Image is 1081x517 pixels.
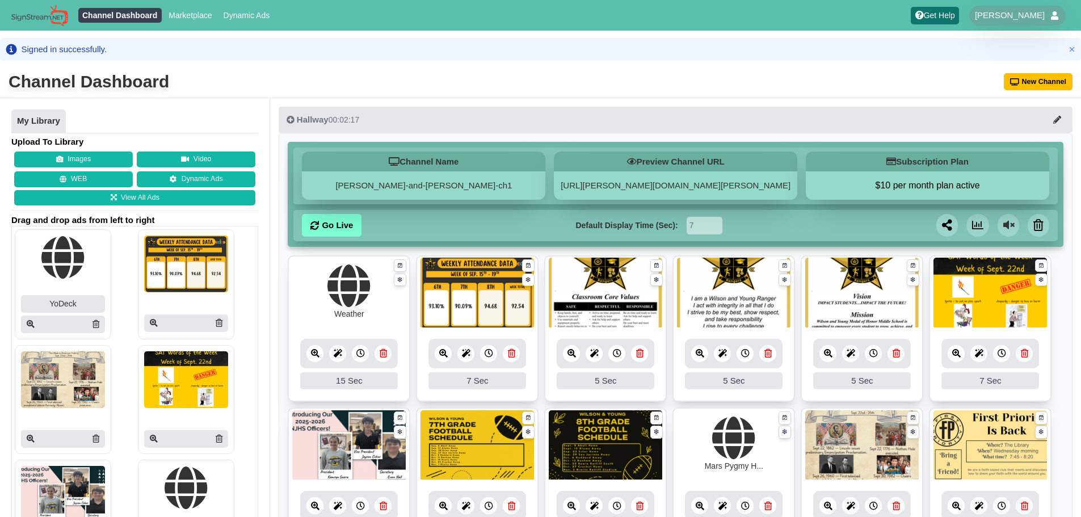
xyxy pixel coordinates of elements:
span: Hallway [297,115,329,124]
img: 92.625 kb [933,410,1047,481]
h4: Upload To Library [11,136,258,148]
div: 5 Sec [557,372,654,389]
div: [PERSON_NAME]-and-[PERSON_NAME]-ch1 [302,171,545,200]
button: $10 per month plan active [806,180,1049,191]
img: 644.695 kb [292,410,406,481]
input: Seconds [687,217,722,234]
span: Drag and drop ads from left to right [11,215,258,226]
a: View All Ads [14,190,255,206]
div: Mars Pygmy H... [705,460,763,472]
img: 27.450 mb [933,258,1047,329]
img: P250x250 image processing20250923 1793698 13iyj1q [144,236,228,292]
h5: Channel Name [302,152,545,171]
button: Video [137,152,255,167]
img: 1802.340 kb [549,258,662,329]
a: [URL][PERSON_NAME][DOMAIN_NAME][PERSON_NAME] [561,180,790,190]
img: P250x250 image processing20250922 1639111 2urozq [144,351,228,408]
a: Dynamic Ads [137,171,255,187]
div: YoDeck [21,295,105,313]
label: Default Display Time (Sec): [575,220,678,232]
a: Channel Dashboard [78,8,162,23]
div: 7 Sec [941,372,1039,389]
img: 8.781 mb [420,410,534,481]
img: 44.801 mb [805,410,919,481]
div: Channel Dashboard [9,70,169,93]
img: P250x250 image processing20250922 1764768 s82nzq [21,351,105,408]
div: 5 Sec [813,372,911,389]
div: Weather [334,308,364,320]
div: 00:02:17 [287,114,359,125]
a: My Library [11,110,66,133]
img: 1788.290 kb [805,258,919,329]
button: WEB [14,171,133,187]
a: Go Live [302,214,361,237]
div: 15 Sec [300,372,398,389]
a: Get Help [911,7,959,24]
button: Images [14,152,133,167]
button: New Channel [1004,73,1073,90]
img: 13.968 mb [549,410,662,481]
div: 7 Sec [428,372,526,389]
img: Sign Stream.NET [11,5,68,27]
button: Hallway00:02:17 [279,107,1072,133]
a: Dynamic Ads [219,8,274,23]
div: 5 Sec [685,372,783,389]
button: Close [1066,44,1078,55]
img: 1786.025 kb [677,258,790,329]
img: 2.562 mb [420,258,534,329]
h5: Subscription Plan [806,152,1049,171]
div: Signed in successfully. [22,44,107,55]
span: [PERSON_NAME] [975,10,1045,21]
a: Marketplace [165,8,216,23]
h5: Preview Channel URL [554,152,797,171]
